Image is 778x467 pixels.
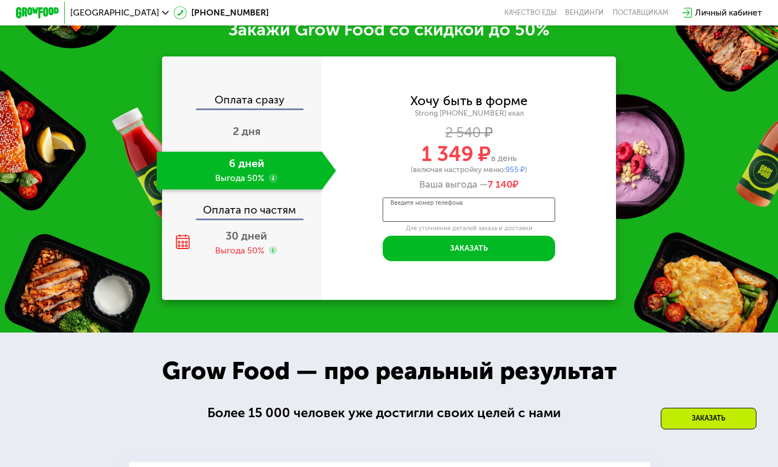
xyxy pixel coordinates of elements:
a: [PHONE_NUMBER] [174,6,268,19]
div: Ваша выгода — [322,179,616,190]
span: [GEOGRAPHIC_DATA] [70,8,159,17]
div: Более 15 000 человек уже достигли своих целей с нами [207,403,571,423]
span: 30 дней [226,230,267,242]
span: в день [491,153,517,163]
div: Grow Food — про реальный результат [144,352,634,390]
div: Личный кабинет [695,6,762,19]
div: Хочу быть в форме [410,95,528,107]
button: Заказать [383,236,556,262]
span: 955 ₽ [505,165,525,174]
div: Для уточнения деталей заказа и доставки [383,224,556,232]
span: 7 140 [488,178,513,190]
div: Оплата сразу [163,95,322,108]
div: поставщикам [613,8,669,17]
div: Заказать [661,408,756,429]
span: 1 349 ₽ [421,142,491,167]
div: Оплата по частям [163,194,322,219]
div: (включая настройку меню: ) [322,166,616,174]
div: Strong [PHONE_NUMBER] ккал [322,108,616,118]
div: Выгода 50% [215,245,264,257]
span: ₽ [488,179,519,190]
a: Вендинги [565,8,604,17]
label: Введите номер телефона [390,200,463,206]
a: Качество еды [504,8,557,17]
span: 2 дня [233,125,260,138]
div: 2 540 ₽ [322,127,616,139]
